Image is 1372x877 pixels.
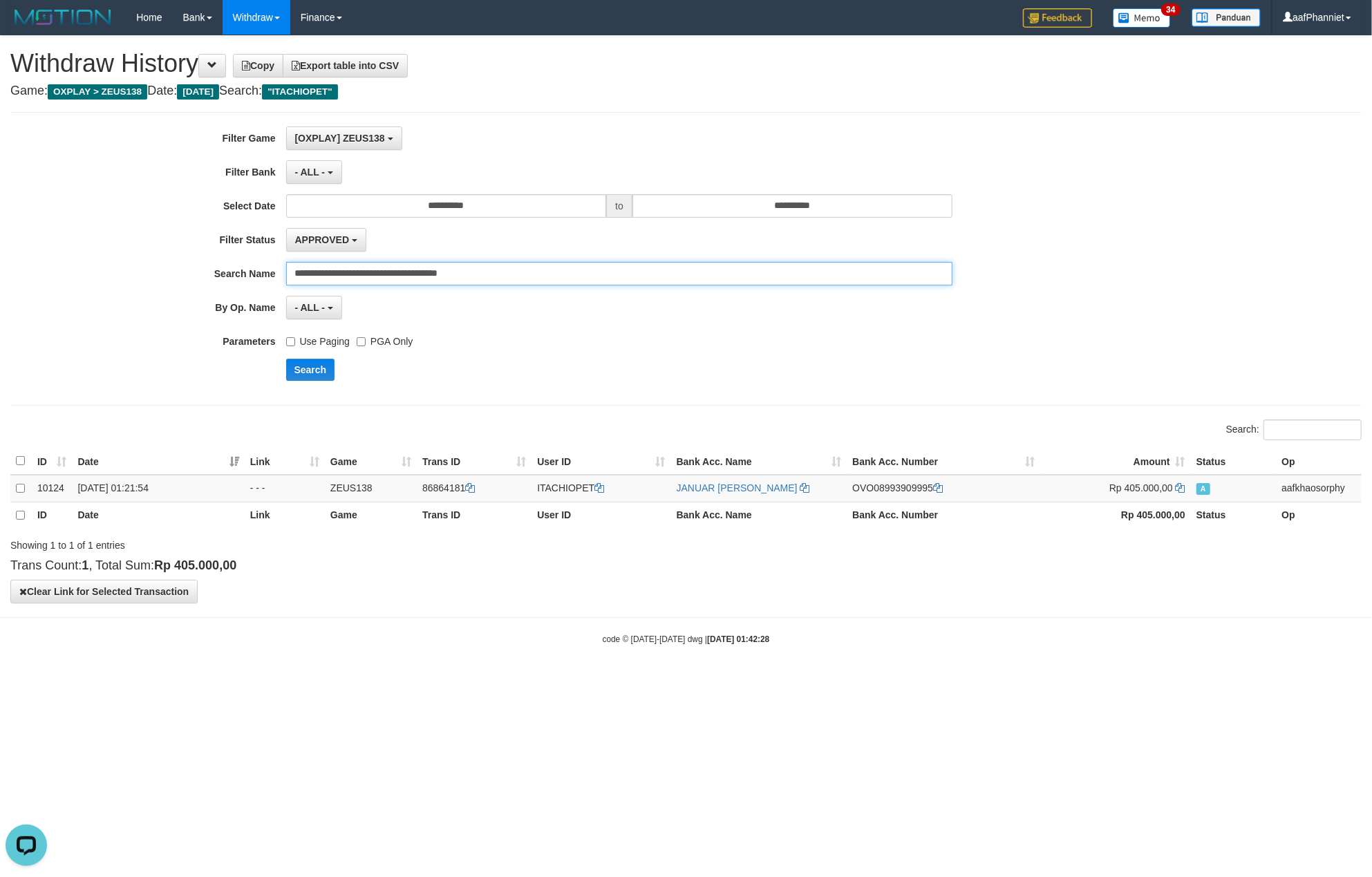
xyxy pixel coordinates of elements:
[532,502,670,529] th: User ID
[295,167,326,178] span: - ALL -
[671,502,847,529] th: Bank Acc. Name
[1192,8,1261,27] img: panduan.png
[82,558,88,572] strong: 1
[357,330,413,348] label: PGA Only
[532,448,670,475] th: User ID: activate to sort column ascending
[286,359,335,381] button: Search
[32,502,73,529] th: ID
[10,533,561,552] div: Showing 1 to 1 of 1 entries
[671,448,847,475] th: Bank Acc. Name: activate to sort column ascending
[707,634,769,644] strong: [DATE] 01:42:28
[233,54,283,77] a: Copy
[295,302,326,313] span: - ALL -
[357,337,366,346] input: PGA Only
[417,448,532,475] th: Trans ID: activate to sort column ascending
[847,502,1040,529] th: Bank Acc. Number
[1276,448,1362,475] th: Op
[1196,483,1210,495] span: Approved
[1263,419,1362,440] input: Search:
[286,160,342,184] button: - ALL -
[1121,509,1185,520] strong: Rp 405.000,00
[325,502,417,529] th: Game
[10,559,1362,573] h4: Trans Count: , Total Sum:
[72,502,244,529] th: Date
[1161,3,1180,16] span: 34
[606,194,632,218] span: to
[10,7,115,28] img: MOTION_logo.png
[677,482,798,493] a: JANUAR [PERSON_NAME]
[847,448,1040,475] th: Bank Acc. Number: activate to sort column ascending
[852,482,874,493] span: OVO
[325,475,417,502] td: ZEUS138
[10,50,1362,77] h1: Withdraw History
[72,448,244,475] th: Date: activate to sort column ascending
[286,228,366,252] button: APPROVED
[1226,419,1362,440] label: Search:
[286,126,402,150] button: [OXPLAY] ZEUS138
[295,234,350,245] span: APPROVED
[242,60,274,71] span: Copy
[32,475,73,502] td: 10124
[1040,448,1190,475] th: Amount: activate to sort column ascending
[286,296,342,319] button: - ALL -
[283,54,408,77] a: Export table into CSV
[72,475,244,502] td: [DATE] 01:21:54
[603,634,770,644] small: code © [DATE]-[DATE] dwg |
[286,337,295,346] input: Use Paging
[32,448,73,475] th: ID: activate to sort column ascending
[10,84,1362,98] h4: Game: Date: Search:
[262,84,338,100] span: "ITACHIOPET"
[10,580,198,603] button: Clear Link for Selected Transaction
[286,330,350,348] label: Use Paging
[177,84,219,100] span: [DATE]
[1191,448,1277,475] th: Status
[6,6,47,47] button: Open LiveChat chat widget
[245,502,325,529] th: Link
[417,475,532,502] td: 86864181
[154,558,236,572] strong: Rp 405.000,00
[1191,502,1277,529] th: Status
[417,502,532,529] th: Trans ID
[292,60,399,71] span: Export table into CSV
[295,133,385,144] span: [OXPLAY] ZEUS138
[325,448,417,475] th: Game: activate to sort column ascending
[532,475,670,502] td: ITACHIOPET
[1109,482,1173,493] span: Rp 405.000,00
[1113,8,1171,28] img: Button%20Memo.svg
[48,84,147,100] span: OXPLAY > ZEUS138
[245,448,325,475] th: Link: activate to sort column ascending
[847,475,1040,502] td: 08993909995
[1276,475,1362,502] td: aafkhaosorphy
[1023,8,1092,28] img: Feedback.jpg
[1276,502,1362,529] th: Op
[245,475,325,502] td: - - -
